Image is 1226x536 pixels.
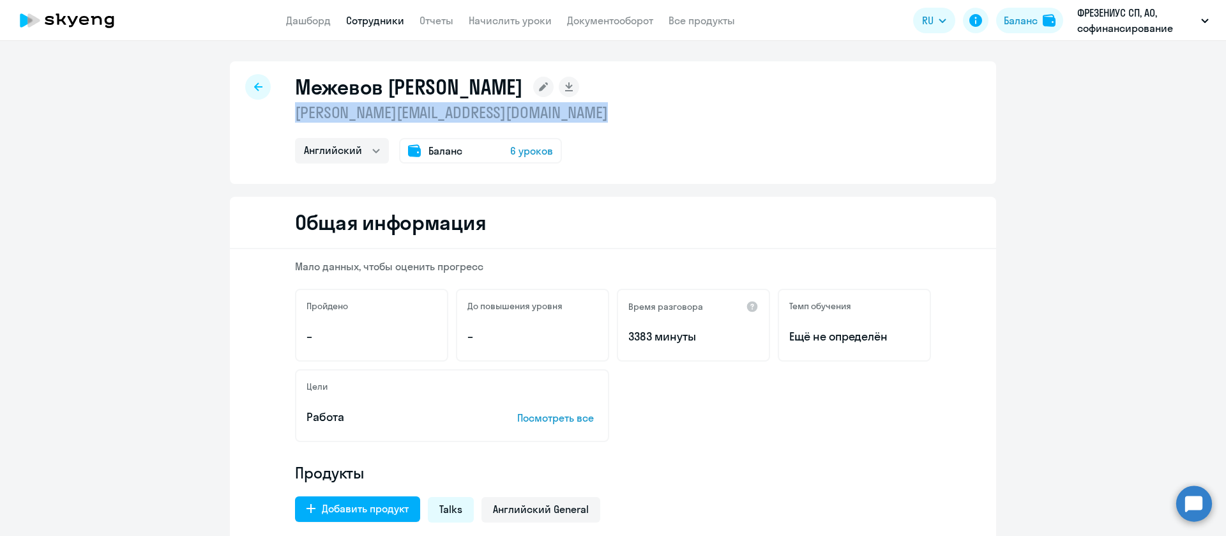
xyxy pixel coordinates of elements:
[1071,5,1215,36] button: ФРЕЗЕНИУС СП, АО, софинансирование
[306,300,348,312] h5: Пройдено
[1077,5,1196,36] p: ФРЕЗЕНИУС СП, АО, софинансирование
[295,463,931,483] h4: Продукты
[420,14,453,27] a: Отчеты
[628,328,759,345] p: 3383 минуты
[510,143,553,158] span: 6 уроков
[789,300,851,312] h5: Темп обучения
[439,502,462,516] span: Talks
[517,410,598,425] p: Посмотреть все
[306,328,437,345] p: –
[295,496,420,522] button: Добавить продукт
[295,74,523,100] h1: Межевов [PERSON_NAME]
[789,328,919,345] span: Ещё не определён
[295,210,486,235] h2: Общая информация
[1043,14,1056,27] img: balance
[913,8,955,33] button: RU
[346,14,404,27] a: Сотрудники
[628,301,703,312] h5: Время разговора
[467,328,598,345] p: –
[567,14,653,27] a: Документооборот
[467,300,563,312] h5: До повышения уровня
[286,14,331,27] a: Дашборд
[1004,13,1038,28] div: Баланс
[306,381,328,392] h5: Цели
[322,501,409,516] div: Добавить продукт
[306,409,478,425] p: Работа
[669,14,735,27] a: Все продукты
[295,102,608,123] p: [PERSON_NAME][EMAIL_ADDRESS][DOMAIN_NAME]
[295,259,931,273] p: Мало данных, чтобы оценить прогресс
[922,13,934,28] span: RU
[469,14,552,27] a: Начислить уроки
[996,8,1063,33] button: Балансbalance
[493,502,589,516] span: Английский General
[428,143,462,158] span: Баланс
